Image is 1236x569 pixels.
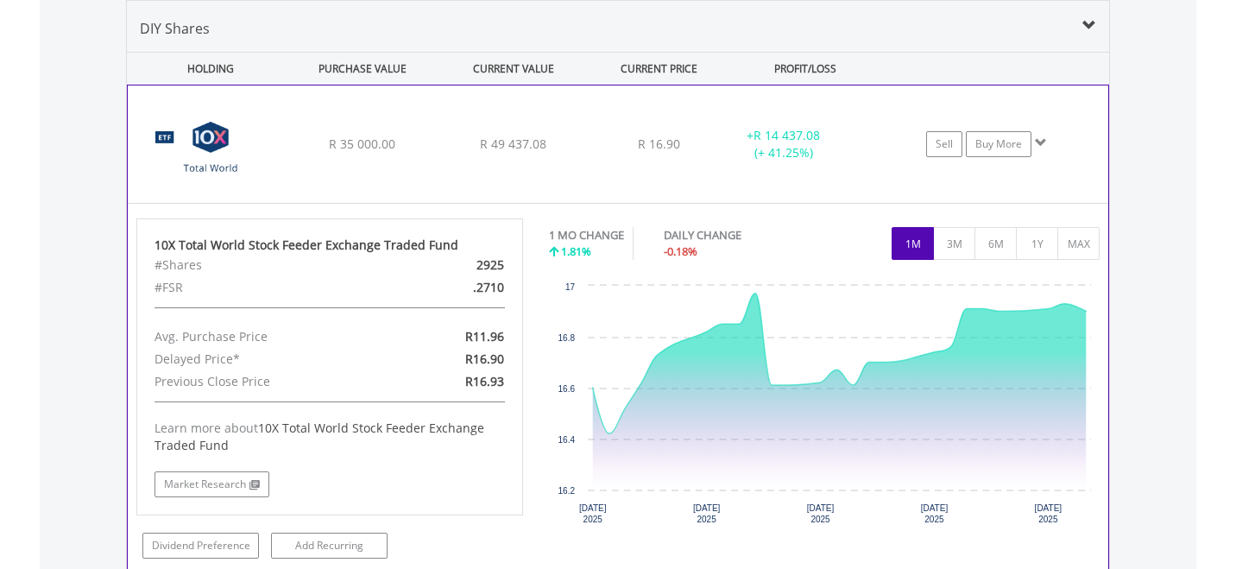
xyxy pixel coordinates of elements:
[465,328,504,345] span: R11.96
[439,53,587,85] div: CURRENT VALUE
[465,373,504,389] span: R16.93
[1034,503,1062,524] text: [DATE] 2025
[754,127,820,143] span: R 14 437.08
[1057,227,1100,260] button: MAX
[692,503,720,524] text: [DATE] 2025
[136,107,285,199] img: TFSA.GLOBAL.png
[806,503,834,524] text: [DATE] 2025
[664,243,697,259] span: -0.18%
[329,136,395,152] span: R 35 000.00
[154,471,269,497] a: Market Research
[974,227,1017,260] button: 6M
[966,131,1031,157] a: Buy More
[664,227,802,243] div: DAILY CHANGE
[142,276,392,299] div: #FSR
[480,136,546,152] span: R 49 437.08
[549,277,1100,536] div: Chart. Highcharts interactive chart.
[549,227,624,243] div: 1 MO CHANGE
[892,227,934,260] button: 1M
[288,53,436,85] div: PURCHASE VALUE
[926,131,962,157] a: Sell
[564,282,575,292] text: 17
[140,19,210,38] span: DIY Shares
[558,333,575,343] text: 16.8
[142,326,392,348] div: Avg. Purchase Price
[392,276,517,299] div: .2710
[561,243,591,259] span: 1.81%
[558,435,575,445] text: 16.4
[933,227,975,260] button: 3M
[142,254,392,276] div: #Shares
[558,384,575,394] text: 16.6
[465,351,504,367] span: R16.90
[590,53,728,85] div: CURRENT PRICE
[920,503,948,524] text: [DATE] 2025
[154,237,505,254] div: 10X Total World Stock Feeder Exchange Traded Fund
[558,486,575,496] text: 16.2
[392,254,517,276] div: 2925
[549,277,1100,536] svg: Interactive chart
[719,127,848,161] div: + (+ 41.25%)
[154,420,484,453] span: 10X Total World Stock Feeder Exchange Traded Fund
[1016,227,1058,260] button: 1Y
[142,370,392,393] div: Previous Close Price
[142,533,259,559] a: Dividend Preference
[128,53,285,85] div: HOLDING
[578,503,606,524] text: [DATE] 2025
[638,136,680,152] span: R 16.90
[154,420,505,454] div: Learn more about
[271,533,388,559] a: Add Recurring
[142,348,392,370] div: Delayed Price*
[731,53,879,85] div: PROFIT/LOSS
